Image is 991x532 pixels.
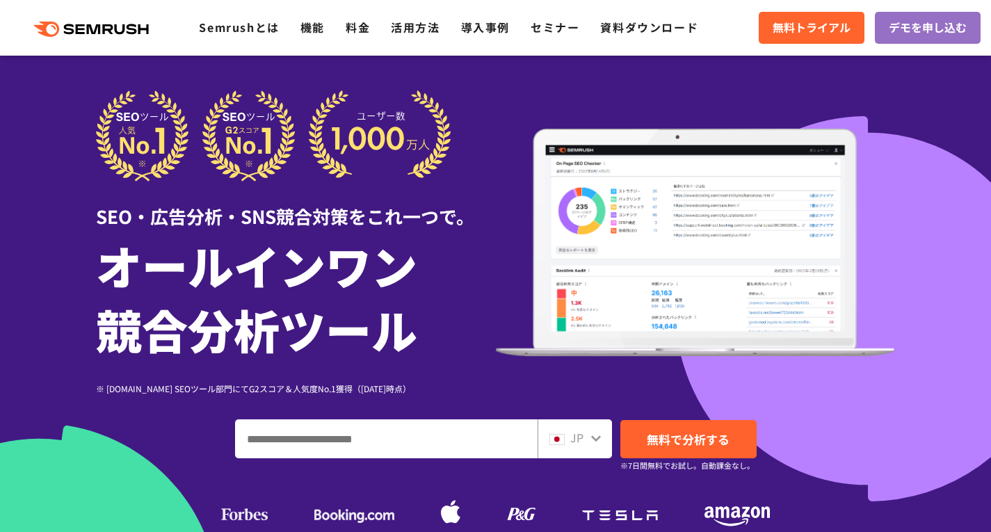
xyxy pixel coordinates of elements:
div: SEO・広告分析・SNS競合対策をこれ一つで。 [96,182,496,229]
span: 無料で分析する [647,430,730,448]
a: 導入事例 [461,19,510,35]
span: デモを申し込む [889,19,967,37]
a: 機能 [300,19,325,35]
a: デモを申し込む [875,12,981,44]
input: ドメイン、キーワードまたはURLを入力してください [236,420,537,458]
span: JP [570,429,583,446]
h1: オールインワン 競合分析ツール [96,233,496,361]
a: Semrushとは [199,19,279,35]
a: セミナー [531,19,579,35]
a: 活用方法 [391,19,440,35]
a: 無料で分析する [620,420,757,458]
span: 無料トライアル [773,19,851,37]
div: ※ [DOMAIN_NAME] SEOツール部門にてG2スコア＆人気度No.1獲得（[DATE]時点） [96,382,496,395]
small: ※7日間無料でお試し。自動課金なし。 [620,459,755,472]
a: 料金 [346,19,370,35]
a: 資料ダウンロード [600,19,698,35]
a: 無料トライアル [759,12,864,44]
